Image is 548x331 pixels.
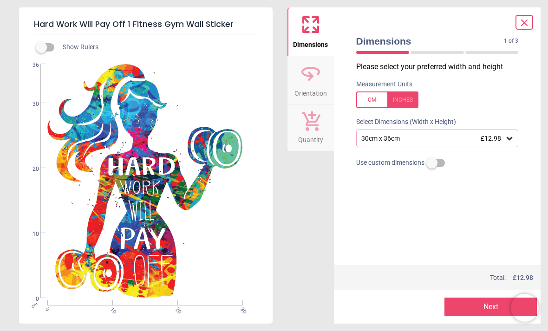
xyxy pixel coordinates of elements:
div: Show Rulers [41,42,273,53]
span: £ [513,273,533,283]
span: cm [30,300,39,309]
span: Dimensions [356,34,504,48]
span: Quantity [298,131,323,145]
span: 30 [238,306,244,312]
span: 10 [108,306,114,312]
iframe: Brevo live chat [511,294,539,322]
span: 10 [21,230,39,238]
button: Quantity [287,104,334,151]
div: Total: [355,273,534,283]
span: 20 [21,165,39,173]
button: Orientation [287,56,334,104]
div: 30cm x 36cm [360,135,505,143]
span: £12.98 [481,135,501,142]
span: Orientation [294,84,327,98]
button: Next [444,298,537,316]
span: 36 [21,61,39,69]
span: 30 [21,100,39,108]
span: 1 of 3 [504,37,518,45]
span: 0 [21,295,39,303]
span: Use custom dimensions [356,158,424,168]
h5: Hard Work Will Pay Off 1 Fitness Gym Wall Sticker [34,15,258,34]
label: Measurement Units [356,80,412,89]
button: Dimensions [287,7,334,56]
span: Dimensions [293,36,328,50]
span: 20 [173,306,179,312]
span: 12.98 [516,274,533,281]
p: Please select your preferred width and height [356,62,526,72]
span: 0 [44,306,50,312]
label: Select Dimensions (Width x Height) [349,117,456,127]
